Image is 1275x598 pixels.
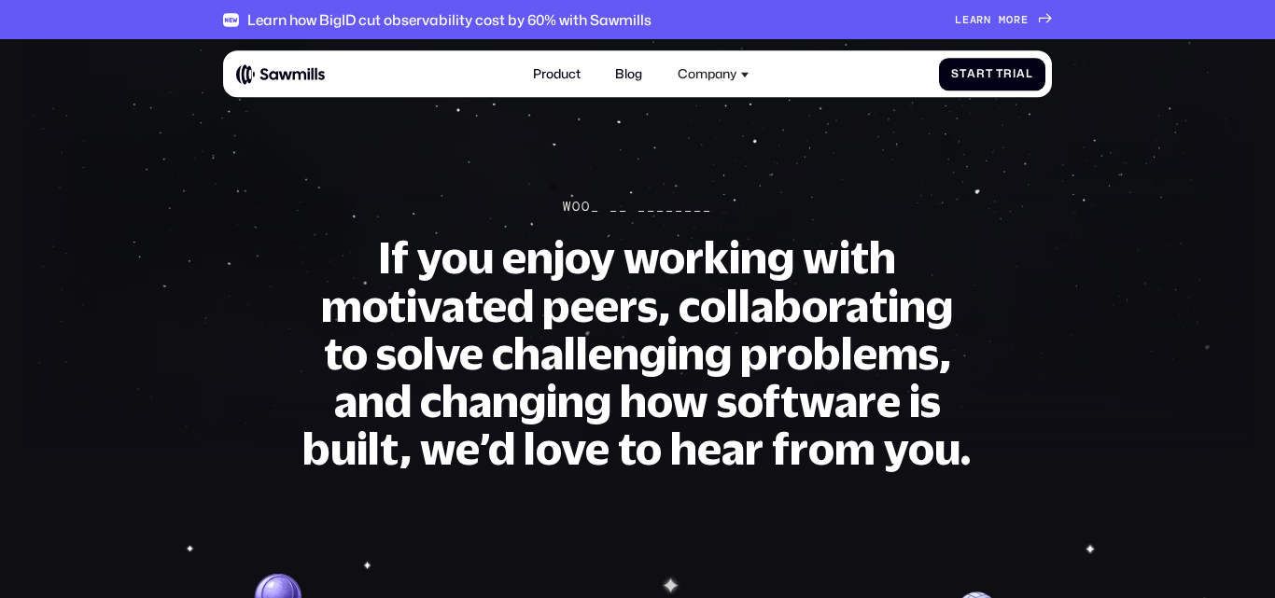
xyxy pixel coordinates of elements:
[247,11,652,28] div: Learn how BigID cut observability cost by 60% with Sawmills
[1003,67,1013,80] span: r
[955,13,1052,26] a: Learnmore
[951,67,960,80] span: S
[523,57,589,91] a: Product
[955,13,962,26] span: L
[986,67,993,80] span: t
[563,199,713,214] div: WoO_ __ ________
[976,13,984,26] span: r
[996,67,1003,80] span: T
[999,13,1006,26] span: m
[976,67,986,80] span: r
[606,57,652,91] a: Blog
[668,57,759,91] div: Company
[1026,67,1033,80] span: l
[299,233,976,472] h1: If you enjoy working with motivated peers, collaborating to solve challenging problems, and chang...
[1021,13,1029,26] span: e
[960,67,967,80] span: t
[970,13,977,26] span: a
[962,13,970,26] span: e
[939,58,1046,90] a: StartTrial
[1014,13,1021,26] span: r
[1006,13,1014,26] span: o
[678,66,736,81] div: Company
[1016,67,1026,80] span: a
[1013,67,1016,80] span: i
[967,67,976,80] span: a
[984,13,991,26] span: n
